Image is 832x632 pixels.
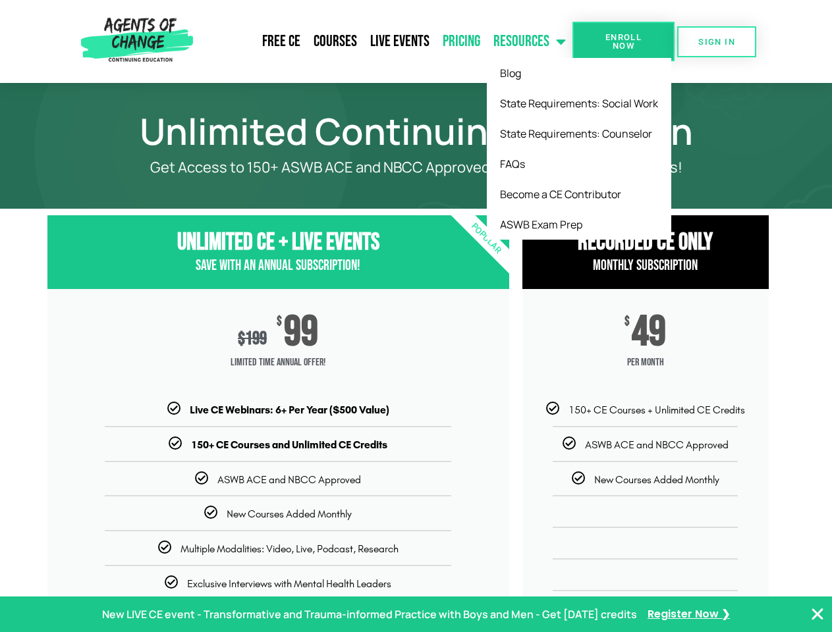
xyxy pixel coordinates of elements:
[698,38,735,46] span: SIGN IN
[594,33,653,50] span: Enroll Now
[41,116,792,146] h1: Unlimited Continuing Education
[487,25,572,58] a: Resources
[307,25,364,58] a: Courses
[196,257,360,275] span: Save with an Annual Subscription!
[410,163,562,315] div: Popular
[487,149,671,179] a: FAQs
[648,605,730,624] a: Register Now ❯
[624,315,630,329] span: $
[256,25,307,58] a: Free CE
[190,404,389,416] b: Live CE Webinars: 6+ Per Year ($500 Value)
[810,606,825,622] button: Close Banner
[487,179,671,209] a: Become a CE Contributor
[187,577,391,590] span: Exclusive Interviews with Mental Health Leaders
[572,22,675,61] a: Enroll Now
[632,315,666,350] span: 49
[227,508,352,520] span: New Courses Added Monthly
[238,328,267,350] div: 199
[198,25,572,58] nav: Menu
[487,118,671,149] a: State Requirements: Counselor
[284,315,318,350] span: 99
[585,438,729,451] span: ASWB ACE and NBCC Approved
[102,605,637,624] p: New LIVE CE event - Transformative and Trauma-informed Practice with Boys and Men - Get [DATE] cr...
[94,159,739,176] p: Get Access to 150+ ASWB ACE and NBCC Approved CE Courses and Live Events!
[522,228,769,257] h3: RECORDED CE ONly
[47,350,509,376] span: Limited Time Annual Offer!
[487,58,671,240] ul: Resources
[487,209,671,240] a: ASWB Exam Prep
[191,438,387,451] b: 150+ CE Courses and Unlimited CE Credits
[277,315,282,329] span: $
[180,542,399,555] span: Multiple Modalities: Video, Live, Podcast, Research
[487,58,671,88] a: Blog
[593,257,698,275] span: Monthly Subscription
[47,228,509,257] h3: Unlimited CE + Live Events
[217,473,361,486] span: ASWB ACE and NBCC Approved
[569,404,745,416] span: 150+ CE Courses + Unlimited CE Credits
[594,473,719,486] span: New Courses Added Monthly
[487,88,671,118] a: State Requirements: Social Work
[522,350,769,376] span: per month
[364,25,436,58] a: Live Events
[677,26,756,57] a: SIGN IN
[238,328,245,350] span: $
[436,25,487,58] a: Pricing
